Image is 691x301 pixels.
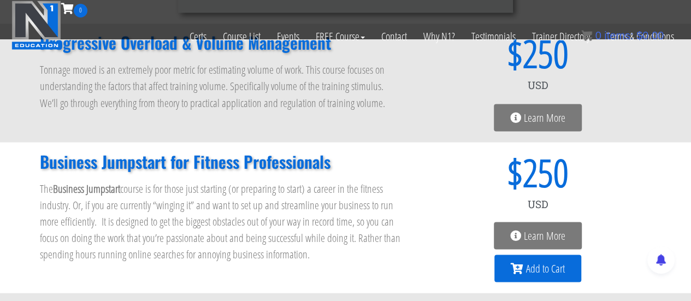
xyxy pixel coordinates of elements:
[61,1,87,16] a: 0
[598,17,682,56] a: Terms & Conditions
[581,29,664,42] a: 0 items: $0.00
[604,29,633,42] span: items:
[415,17,463,56] a: Why N1?
[581,30,592,41] img: icon11.png
[74,4,87,17] span: 0
[523,153,569,191] span: 250
[494,104,582,131] a: Learn More
[494,222,582,249] a: Learn More
[424,153,523,191] span: $
[53,181,120,196] strong: Business Jumpstart
[181,17,215,56] a: Certs
[595,29,601,42] span: 0
[636,29,642,42] span: $
[463,17,524,56] a: Testimonials
[524,17,598,56] a: Trainer Directory
[494,255,581,282] a: Add to Cart
[11,1,61,50] img: n1-education
[215,17,269,56] a: Course List
[40,153,403,169] h2: Business Jumpstart for Fitness Professionals
[524,112,565,123] span: Learn More
[424,72,652,98] div: USD
[40,180,403,262] p: The course is for those just starting (or preparing to start) a career in the fitness industry. O...
[373,17,415,56] a: Contact
[308,17,373,56] a: FREE Course
[269,17,308,56] a: Events
[424,191,652,217] div: USD
[40,62,403,111] p: Tonnage moved is an extremely poor metric for estimating volume of work. This course focuses on u...
[526,263,565,274] span: Add to Cart
[636,29,664,42] bdi: 0.00
[524,230,565,241] span: Learn More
